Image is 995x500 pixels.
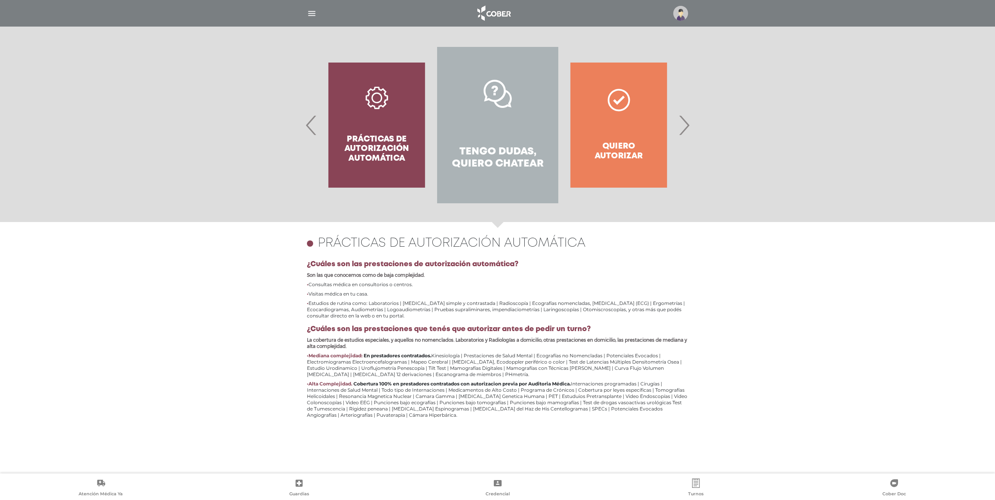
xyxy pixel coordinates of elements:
[673,6,688,21] img: profile-placeholder.svg
[307,381,688,418] li: Internaciones programadas | Cirugías | Internaciones de Salud Mental | Todo tipo de Internaciones...
[437,47,558,203] a: Tengo dudas, quiero chatear
[795,478,993,498] a: Cober Doc
[307,272,425,278] b: Son las que conocemos como de baja complejidad.
[307,300,688,319] li: Estudios de rutina como: Laboratorios | [MEDICAL_DATA] simple y contrastada | Radioscopía | Ecogr...
[451,146,544,170] h4: Tengo dudas, quiero chatear
[307,337,687,349] b: La cobertura de estudios especiales, y aquellos no nomenclados. Laboratorios y Radiologías a domi...
[289,491,309,498] span: Guardias
[364,353,431,358] b: En prestadores contratados.
[597,478,795,498] a: Turnos
[307,260,688,269] h4: ¿Cuáles son las prestaciones de autorización automática?
[473,4,514,23] img: logo_cober_home-white.png
[307,9,317,18] img: Cober_menu-lines-white.svg
[307,325,688,334] h4: ¿Cuáles son las prestaciones que tenés que autorizar antes de pedir un turno?
[304,104,319,146] span: Previous
[307,353,688,378] li: Kinesiología | Prestaciones de Salud Mental | Ecografías no Nomencladas | Potenciales Evocados | ...
[318,236,586,251] h4: Prácticas de autorización automática
[79,491,123,498] span: Atención Médica Ya
[676,104,692,146] span: Next
[688,491,704,498] span: Turnos
[398,478,597,498] a: Credencial
[308,353,362,358] b: Mediana complejidad:
[307,291,688,297] li: Visitas médica en tu casa.
[353,381,571,387] b: Cobertura 100% en prestadores contratados con autorizacion previa por Auditoria Médica.
[307,281,688,288] li: Consultas médica en consultorios o centros.
[200,478,398,498] a: Guardias
[882,491,906,498] span: Cober Doc
[308,381,352,387] b: Alta Complejidad.
[486,491,510,498] span: Credencial
[2,478,200,498] a: Atención Médica Ya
